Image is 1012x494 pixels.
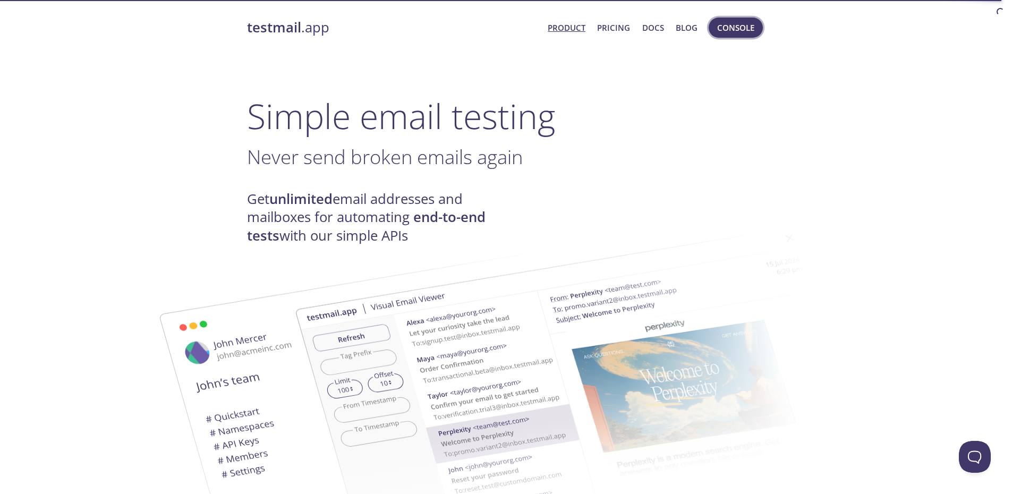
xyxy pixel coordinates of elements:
[247,208,486,244] strong: end-to-end tests
[717,21,754,35] span: Console
[247,96,766,137] h1: Simple email testing
[247,190,506,245] h4: Get email addresses and mailboxes for automating with our simple APIs
[959,441,991,473] iframe: Help Scout Beacon - Open
[597,21,630,35] a: Pricing
[247,19,540,37] a: testmail.app
[247,143,523,170] span: Never send broken emails again
[548,21,585,35] a: Product
[676,21,698,35] a: Blog
[709,18,763,38] button: Console
[642,21,664,35] a: Docs
[269,190,333,208] strong: unlimited
[247,18,301,37] strong: testmail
